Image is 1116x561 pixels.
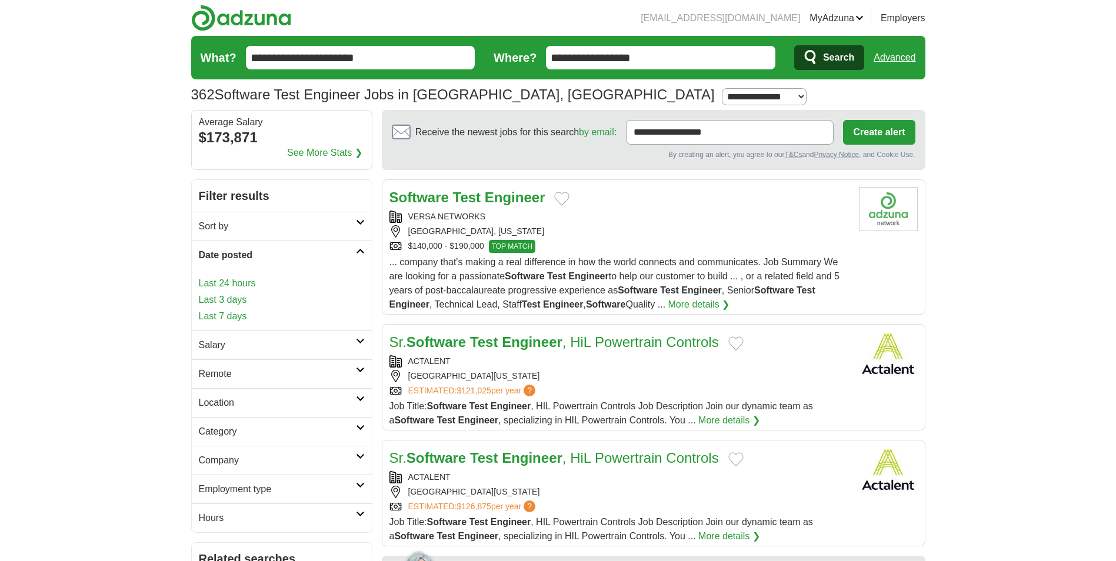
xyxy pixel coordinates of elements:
[681,285,721,295] strong: Engineer
[199,118,365,127] div: Average Salary
[192,359,372,388] a: Remote
[192,388,372,417] a: Location
[389,225,850,238] div: [GEOGRAPHIC_DATA], [US_STATE]
[469,401,488,411] strong: Test
[389,211,850,223] div: VERSA NETWORKS
[201,49,236,66] label: What?
[408,500,538,513] a: ESTIMATED:$126,875per year?
[389,401,813,425] span: Job Title: , HIL Powertrain Controls Job Description Join our dynamic team as a , specializing in...
[199,293,365,307] a: Last 3 days
[415,125,617,139] span: Receive the newest jobs for this search :
[547,271,566,281] strong: Test
[797,285,815,295] strong: Test
[543,299,583,309] strong: Engineer
[191,86,715,102] h1: Software Test Engineer Jobs in [GEOGRAPHIC_DATA], [GEOGRAPHIC_DATA]
[389,299,429,309] strong: Engineer
[199,248,356,262] h2: Date posted
[192,446,372,475] a: Company
[199,367,356,381] h2: Remote
[754,285,794,295] strong: Software
[394,531,434,541] strong: Software
[502,334,562,350] strong: Engineer
[458,415,498,425] strong: Engineer
[389,189,545,205] a: Software Test Engineer
[522,299,541,309] strong: Test
[668,298,730,312] a: More details ❯
[389,517,813,541] span: Job Title: , HIL Powertrain Controls Job Description Join our dynamic team as a , specializing in...
[192,475,372,503] a: Employment type
[199,276,365,290] a: Last 24 hours
[408,356,451,366] a: ACTALENT
[641,11,800,25] li: [EMAIL_ADDRESS][DOMAIN_NAME]
[698,413,760,428] a: More details ❯
[470,334,498,350] strong: Test
[199,453,356,467] h2: Company
[389,370,850,382] div: [GEOGRAPHIC_DATA][US_STATE]
[814,151,859,159] a: Privacy Notice
[524,500,535,512] span: ?
[469,517,488,527] strong: Test
[192,180,372,212] h2: Filter results
[199,482,356,496] h2: Employment type
[491,517,531,527] strong: Engineer
[389,189,449,205] strong: Software
[437,531,455,541] strong: Test
[191,84,215,105] span: 362
[407,334,466,350] strong: Software
[389,257,840,309] span: ... company that's making a real difference in how the world connects and communicates. Job Summa...
[859,332,918,376] img: Actalent logo
[470,450,498,466] strong: Test
[843,120,915,145] button: Create alert
[389,240,850,253] div: $140,000 - $190,000
[453,189,481,205] strong: Test
[579,127,614,137] a: by email
[660,285,679,295] strong: Test
[389,334,719,350] a: Sr.Software Test Engineer, HiL Powertrain Controls
[458,531,498,541] strong: Engineer
[199,425,356,439] h2: Category
[823,46,854,69] span: Search
[728,452,744,466] button: Add to favorite jobs
[408,385,538,397] a: ESTIMATED:$121,025per year?
[491,401,531,411] strong: Engineer
[794,45,864,70] button: Search
[784,151,802,159] a: T&Cs
[505,271,545,281] strong: Software
[199,219,356,233] h2: Sort by
[199,396,356,410] h2: Location
[192,241,372,269] a: Date posted
[437,415,455,425] strong: Test
[568,271,608,281] strong: Engineer
[427,401,467,411] strong: Software
[874,46,915,69] a: Advanced
[859,187,918,231] img: Company logo
[698,529,760,543] a: More details ❯
[389,450,719,466] a: Sr.Software Test Engineer, HiL Powertrain Controls
[485,189,545,205] strong: Engineer
[199,127,365,148] div: $173,871
[408,472,451,482] a: ACTALENT
[192,212,372,241] a: Sort by
[199,511,356,525] h2: Hours
[502,450,562,466] strong: Engineer
[192,330,372,359] a: Salary
[389,486,850,498] div: [GEOGRAPHIC_DATA][US_STATE]
[457,502,491,511] span: $126,875
[881,11,925,25] a: Employers
[457,386,491,395] span: $121,025
[728,336,744,350] button: Add to favorite jobs
[859,448,918,492] img: Actalent logo
[554,192,569,206] button: Add to favorite jobs
[192,503,372,532] a: Hours
[407,450,466,466] strong: Software
[489,240,535,253] span: TOP MATCH
[494,49,537,66] label: Where?
[427,517,467,527] strong: Software
[192,417,372,446] a: Category
[199,309,365,323] a: Last 7 days
[524,385,535,396] span: ?
[199,338,356,352] h2: Salary
[618,285,658,295] strong: Software
[394,415,434,425] strong: Software
[191,5,291,31] img: Adzuna logo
